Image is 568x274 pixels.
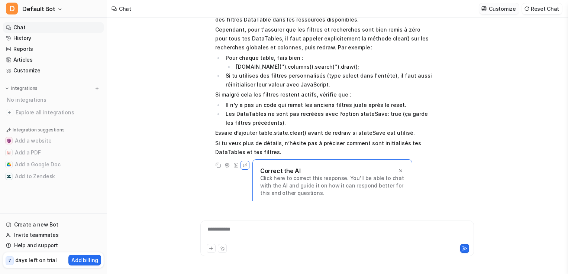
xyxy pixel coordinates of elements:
[223,71,433,89] li: Si tu utilises des filtres personnalisés (type select dans l'entête), il faut aussi réinitialiser...
[3,22,104,33] a: Chat
[119,5,131,13] div: Chat
[4,94,104,106] div: No integrations
[7,150,11,155] img: Add a PDF
[7,138,11,143] img: Add a website
[3,85,40,92] button: Integrations
[13,127,64,133] p: Integration suggestions
[215,25,433,52] p: Cependant, pour t'assurer que les filtres et recherches sont bien remis à zéro pour tous tes Data...
[7,162,11,167] img: Add a Google Doc
[3,230,104,240] a: Invite teammates
[215,128,433,137] p: Essaie d’ajouter table.state.clear() avant de redraw si stateSave est utilisé.
[3,240,104,251] a: Help and support
[22,4,55,14] span: Default Bot
[223,101,433,110] li: Il n’y a pas un code qui remet les anciens filtres juste après le reset.
[15,256,57,264] p: days left on trial
[260,167,300,174] p: Correct the AI
[3,147,104,159] button: Add a PDFAdd a PDF
[16,107,101,118] span: Explore all integrations
[8,257,11,264] p: 7
[260,174,404,197] p: Click here to correct this response. You'll be able to chat with the AI and guide it on how it ca...
[3,219,104,230] a: Create a new Bot
[3,170,104,182] button: Add to ZendeskAdd to Zendesk
[3,33,104,43] a: History
[3,135,104,147] button: Add a websiteAdd a website
[215,90,433,99] p: Si malgré cela les filtres restent actifs, vérifie que :
[3,65,104,76] a: Customize
[223,53,433,71] li: Pour chaque table, fais bien :
[481,6,487,12] img: customize
[7,174,11,179] img: Add to Zendesk
[524,6,529,12] img: reset
[4,86,10,91] img: expand menu
[3,55,104,65] a: Articles
[6,109,13,116] img: explore all integrations
[68,255,101,265] button: Add billing
[234,62,433,71] li: [DOMAIN_NAME]('').columns().search('').draw();
[3,159,104,170] button: Add a Google DocAdd a Google Doc
[94,86,100,91] img: menu_add.svg
[489,5,516,13] p: Customize
[3,107,104,118] a: Explore all integrations
[522,3,562,14] button: Reset Chat
[215,139,433,157] p: Si tu veux plus de détails, n’hésite pas à préciser comment sont initialisés tes DataTables et te...
[6,3,18,14] span: D
[223,110,433,127] li: Les DataTables ne sont pas recréées avec l’option stateSave: true (ça garde les filtres précédents).
[11,85,38,91] p: Integrations
[479,3,519,14] button: Customize
[3,44,104,54] a: Reports
[71,256,98,264] p: Add billing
